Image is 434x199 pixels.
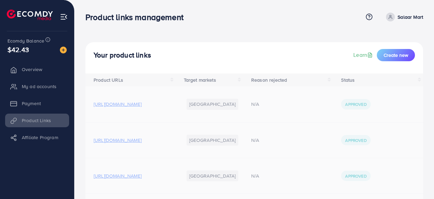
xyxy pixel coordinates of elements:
img: logo [7,10,53,20]
img: menu [60,13,68,21]
p: Salaar Mart [398,13,423,21]
h3: Product links management [85,12,189,22]
span: Create new [384,52,408,59]
span: $42.43 [7,45,29,54]
a: Learn [353,51,374,59]
h4: Your product links [94,51,151,60]
a: Salaar Mart [383,13,423,21]
button: Create new [377,49,415,61]
span: Ecomdy Balance [7,37,44,44]
img: image [60,47,67,53]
